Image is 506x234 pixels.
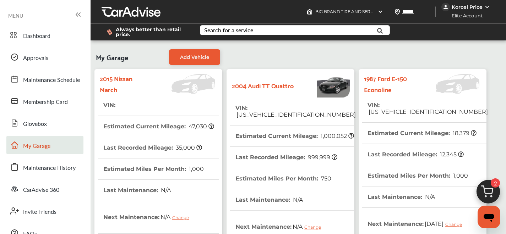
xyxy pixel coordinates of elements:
[103,158,204,179] th: Estimated Miles Per Month :
[368,144,464,165] th: Last Recorded Mileage :
[307,9,312,15] img: header-home-logo.8d720a4f.svg
[23,207,56,217] span: Invite Friends
[103,180,171,201] th: Last Maintenance :
[23,185,59,195] span: CarAdvise 360
[424,194,435,200] span: N/A
[23,141,50,151] span: My Garage
[6,92,83,110] a: Membership Card
[23,76,80,85] span: Maintenance Schedule
[232,80,294,91] strong: 2004 Audi TT Quattro
[100,73,148,95] strong: 2015 Nissan March
[235,97,356,125] th: VIN :
[368,95,488,122] th: VIN :
[368,186,435,207] th: Last Maintenance :
[188,166,204,172] span: 1,000
[320,133,354,139] span: 1,000,052
[6,180,83,198] a: CarAdvise 360
[6,114,83,132] a: Glovebox
[23,163,76,173] span: Maintenance History
[452,172,468,179] span: 1,000
[235,111,356,118] span: [US_VEHICLE_IDENTIFICATION_NUMBER]
[180,54,209,60] span: Add Vehicle
[6,158,83,176] a: Maintenance History
[23,54,48,63] span: Approvals
[442,12,488,19] span: Elite Account
[103,116,214,137] th: Estimated Current Mileage :
[452,130,477,136] span: 18,379
[6,136,83,154] a: My Garage
[96,49,128,65] span: My Garage
[377,9,383,15] img: header-down-arrow.9dd2ce7d.svg
[368,123,477,144] th: Estimated Current Mileage :
[23,119,47,129] span: Glovebox
[307,154,337,161] span: 999,999
[187,123,214,130] span: 47,030
[116,27,189,37] span: Always better than retail price.
[6,26,83,44] a: Dashboard
[435,6,436,17] img: header-divider.bc55588e.svg
[103,201,194,233] th: Next Maintenance :
[484,4,490,10] img: WGsFRI8htEPBVLJbROoPRyZpYNWhNONpIPPETTm6eUC0GeLEiAAAAAElFTkSuQmCC
[169,49,220,65] a: Add Vehicle
[368,108,488,115] span: [US_VEHICLE_IDENTIFICATION_NUMBER]
[6,202,83,220] a: Invite Friends
[204,27,253,33] div: Search for a service
[172,215,192,220] div: Change
[160,187,171,194] span: N/A
[23,32,50,41] span: Dashboard
[395,9,400,15] img: location_vector.a44bc228.svg
[6,48,83,66] a: Approvals
[445,222,466,227] div: Change
[235,189,303,210] th: Last Maintenance :
[235,147,337,168] th: Last Recorded Mileage :
[439,151,464,158] span: 12,345
[292,196,303,203] span: N/A
[364,73,413,95] strong: 1987 Ford E-150 Econoline
[103,95,116,116] th: VIN :
[235,126,354,146] th: Estimated Current Mileage :
[107,29,112,35] img: dollor_label_vector.a70140d1.svg
[478,206,500,228] iframe: Button to launch messaging window
[452,4,483,10] div: Korcel Price
[424,215,467,233] span: [DATE]
[175,144,202,151] span: 35,000
[103,137,202,158] th: Last Recorded Mileage :
[23,97,68,107] span: Membership Card
[304,224,325,230] div: Change
[413,74,483,94] img: Vehicle
[159,208,194,226] span: N/A
[235,168,331,189] th: Estimated Miles Per Month :
[368,165,468,186] th: Estimated Miles Per Month :
[441,3,450,11] img: jVpblrzwTbfkPYzPPzSLxeg0AAAAASUVORK5CYII=
[471,177,505,211] img: cart_icon.3d0951e8.svg
[6,70,83,88] a: Maintenance Schedule
[8,13,23,18] span: MENU
[491,178,500,188] span: 2
[294,73,350,97] img: Vehicle
[315,9,502,14] span: BIG BRAND TIRE AND SERVICE 120947 , [STREET_ADDRESS] [GEOGRAPHIC_DATA] , AZ 85719
[320,175,331,182] span: 750
[148,74,219,94] img: Vehicle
